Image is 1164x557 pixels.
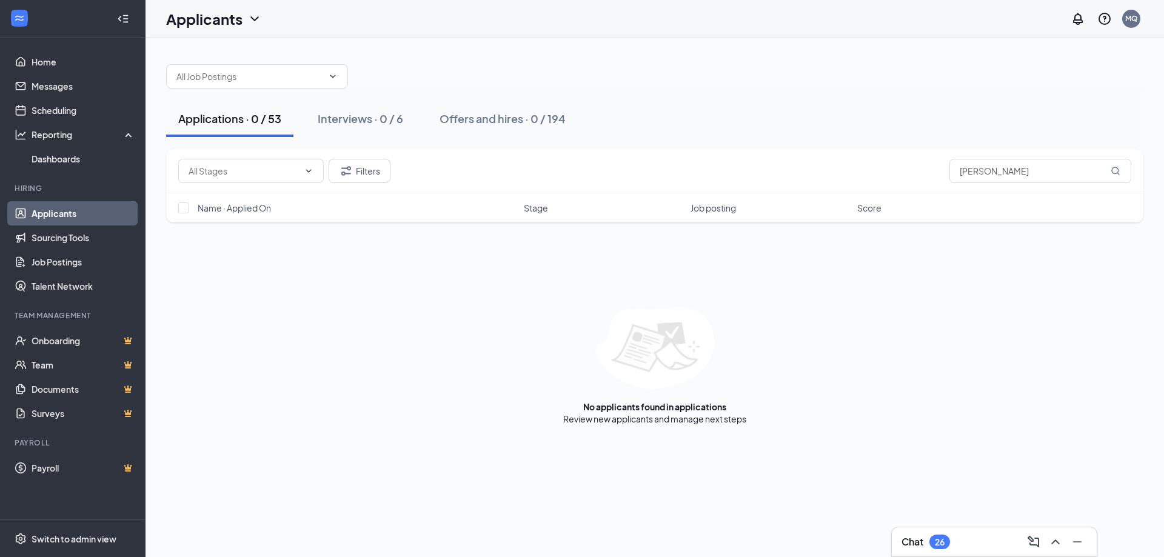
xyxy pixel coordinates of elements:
span: Job posting [691,202,736,214]
span: Score [857,202,881,214]
input: Search in applications [949,159,1131,183]
div: 26 [935,537,945,547]
button: Minimize [1068,532,1087,552]
button: ComposeMessage [1024,532,1043,552]
svg: ChevronDown [328,72,338,81]
svg: ChevronDown [247,12,262,26]
div: Reporting [32,128,136,141]
div: No applicants found in applications [583,401,726,413]
a: DocumentsCrown [32,377,135,401]
a: Applicants [32,201,135,225]
svg: WorkstreamLogo [13,12,25,24]
h3: Chat [901,535,923,549]
svg: Filter [339,164,353,178]
svg: Settings [15,533,27,545]
svg: ComposeMessage [1026,535,1041,549]
svg: Notifications [1071,12,1085,26]
div: Team Management [15,310,133,321]
a: PayrollCrown [32,456,135,480]
div: Offers and hires · 0 / 194 [440,111,566,126]
a: Dashboards [32,147,135,171]
a: SurveysCrown [32,401,135,425]
a: Talent Network [32,274,135,298]
input: All Stages [189,164,299,178]
svg: QuestionInfo [1097,12,1112,26]
svg: MagnifyingGlass [1111,166,1120,176]
a: Scheduling [32,98,135,122]
span: Name · Applied On [198,202,271,214]
a: TeamCrown [32,353,135,377]
iframe: Intercom live chat [1123,516,1152,545]
svg: ChevronUp [1048,535,1063,549]
div: Payroll [15,438,133,448]
div: Applications · 0 / 53 [178,111,281,126]
a: Sourcing Tools [32,225,135,250]
a: OnboardingCrown [32,329,135,353]
div: Hiring [15,183,133,193]
button: ChevronUp [1046,532,1065,552]
input: All Job Postings [176,70,323,83]
div: Switch to admin view [32,533,116,545]
img: empty-state [596,307,714,389]
div: MQ [1125,13,1138,24]
a: Messages [32,74,135,98]
span: Stage [524,202,548,214]
h1: Applicants [166,8,242,29]
div: Review new applicants and manage next steps [563,413,746,425]
a: Home [32,50,135,74]
svg: Analysis [15,128,27,141]
svg: ChevronDown [304,166,313,176]
button: Filter Filters [329,159,390,183]
svg: Minimize [1070,535,1085,549]
div: Interviews · 0 / 6 [318,111,403,126]
a: Job Postings [32,250,135,274]
svg: Collapse [117,13,129,25]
